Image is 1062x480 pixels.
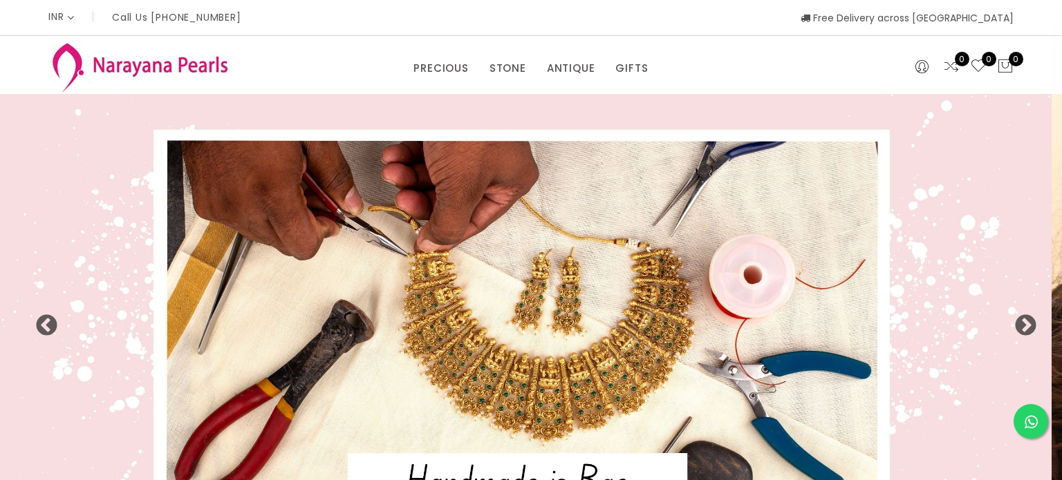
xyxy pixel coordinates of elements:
button: 0 [997,58,1014,76]
span: 0 [1009,52,1023,66]
a: ANTIQUE [547,58,595,79]
a: GIFTS [615,58,648,79]
span: 0 [955,52,969,66]
a: STONE [490,58,526,79]
button: Previous [35,314,48,328]
a: 0 [970,58,987,76]
p: Call Us [PHONE_NUMBER] [112,12,241,22]
span: Free Delivery across [GEOGRAPHIC_DATA] [801,11,1014,25]
a: PRECIOUS [413,58,468,79]
button: Next [1014,314,1027,328]
a: 0 [943,58,960,76]
span: 0 [982,52,996,66]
